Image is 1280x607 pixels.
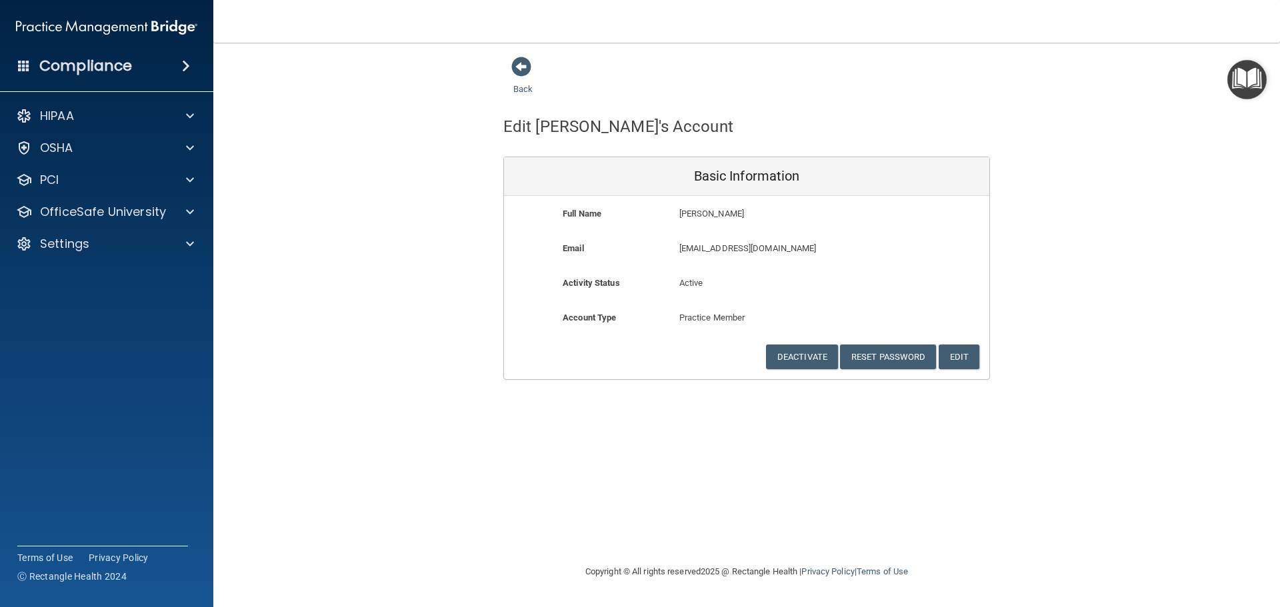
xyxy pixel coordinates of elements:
[679,310,815,326] p: Practice Member
[679,275,815,291] p: Active
[563,278,620,288] b: Activity Status
[16,140,194,156] a: OSHA
[563,209,601,219] b: Full Name
[513,68,533,94] a: Back
[16,14,197,41] img: PMB logo
[16,236,194,252] a: Settings
[563,312,616,322] b: Account Type
[39,57,132,75] h4: Compliance
[857,566,908,576] a: Terms of Use
[503,550,990,593] div: Copyright © All rights reserved 2025 @ Rectangle Health | |
[1049,512,1264,566] iframe: Drift Widget Chat Controller
[504,157,989,196] div: Basic Information
[40,236,89,252] p: Settings
[840,344,936,369] button: Reset Password
[89,551,149,564] a: Privacy Policy
[40,204,166,220] p: OfficeSafe University
[563,243,584,253] b: Email
[17,551,73,564] a: Terms of Use
[679,241,892,257] p: [EMAIL_ADDRESS][DOMAIN_NAME]
[503,118,733,135] h4: Edit [PERSON_NAME]'s Account
[939,344,979,369] button: Edit
[801,566,854,576] a: Privacy Policy
[16,204,194,220] a: OfficeSafe University
[16,172,194,188] a: PCI
[40,140,73,156] p: OSHA
[40,172,59,188] p: PCI
[17,570,127,583] span: Ⓒ Rectangle Health 2024
[1227,60,1267,99] button: Open Resource Center
[40,108,74,124] p: HIPAA
[16,108,194,124] a: HIPAA
[679,206,892,222] p: [PERSON_NAME]
[766,344,838,369] button: Deactivate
